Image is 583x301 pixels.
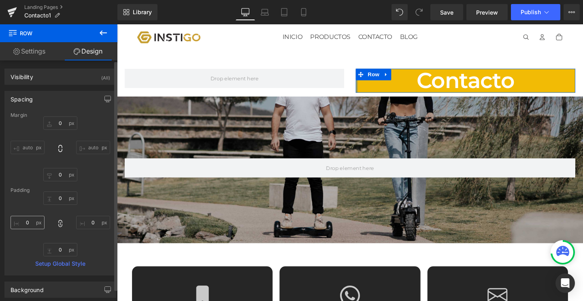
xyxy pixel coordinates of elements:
span: Library [133,9,152,16]
input: 0 [76,141,110,154]
input: 0 [43,191,77,205]
a: Setup Global Style [11,260,110,267]
button: Abrir menú de cuenta [438,4,456,22]
input: 0 [11,216,45,229]
input: 0 [43,168,77,181]
div: Spacing [11,91,33,103]
span: Row [8,24,89,42]
div: Margin [11,112,110,118]
span: Save [440,8,453,17]
a: Laptop [255,4,274,20]
div: Padding [11,187,110,193]
div: (All) [101,69,110,82]
span: Publish [521,9,541,15]
a: New Library [117,4,157,20]
input: 0 [76,216,110,229]
button: Undo [392,4,408,20]
span: Contacto1 [24,12,51,19]
span: CONTACTO [254,8,289,19]
h1: Contacto [257,47,476,72]
div: Open Intercom Messenger [555,273,575,293]
span: BLOG [298,8,316,19]
a: Design [59,42,117,60]
input: 0 [43,243,77,256]
a: Preview [466,4,508,20]
a: Landing Pages [24,4,117,11]
a: Desktop [236,4,255,20]
span: PRODUCTOS [203,8,246,19]
button: Abrir carrito Total de artículos en el carrito: 0 [456,4,474,22]
span: Row [262,47,278,59]
button: More [564,4,580,20]
input: 0 [43,116,77,130]
span: INICIO [174,8,195,19]
a: Mobile [294,4,313,20]
a: Tablet [274,4,294,20]
div: Visibility [11,69,33,80]
div: Background [11,282,44,293]
span: Preview [476,8,498,17]
a: Expand / Collapse [278,47,288,59]
button: Abrir búsqueda [421,4,439,22]
button: Publish [511,4,560,20]
button: Redo [411,4,427,20]
input: 0 [11,141,45,154]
